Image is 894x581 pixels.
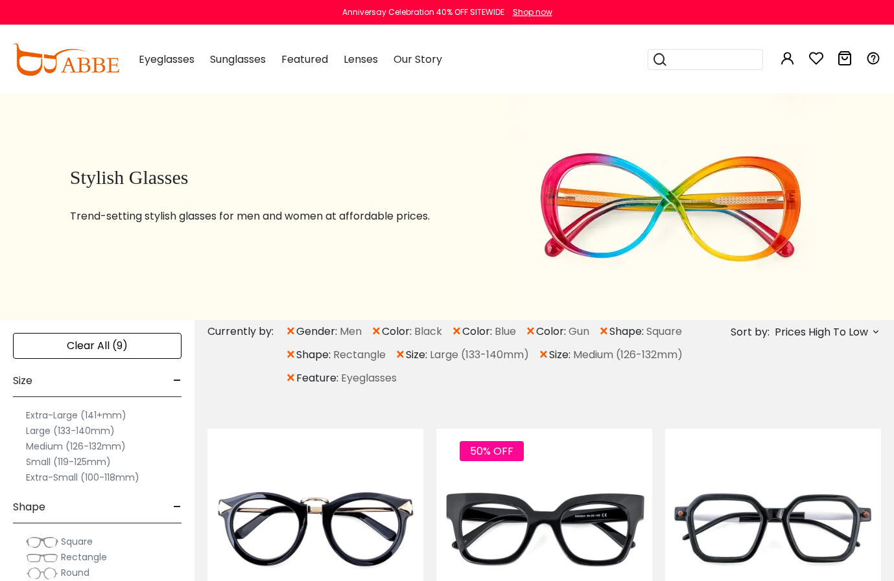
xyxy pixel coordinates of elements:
span: 50% OFF [460,441,524,461]
span: shape: [296,347,333,363]
span: × [395,343,406,367]
img: Square.png [26,536,58,549]
span: Black [414,324,442,339]
img: stylish glasses [505,93,834,320]
label: Small (119-125mm) [26,454,111,470]
span: × [598,320,609,343]
p: Trend-setting stylish glasses for men and women at affordable prices. [70,209,473,224]
label: Large (133-140mm) [26,423,115,439]
span: - [173,492,182,523]
span: shape: [609,324,646,339]
h1: Stylish Glasses [70,166,473,189]
span: size: [549,347,573,363]
div: Shop now [513,6,552,18]
span: color: [462,324,495,339]
span: Sort by: [731,325,770,339]
div: Currently by: [207,320,285,343]
span: Men [340,324,362,339]
span: × [371,320,382,343]
span: - [173,365,182,396]
span: color: [382,324,414,339]
img: Rectangle.png [26,551,58,564]
span: Square [61,535,93,548]
span: Sunglasses [210,52,266,67]
span: Our Story [394,52,442,67]
label: Medium (126-132mm) [26,439,126,454]
span: Eyeglasses [139,52,194,67]
span: Rectangle [333,347,386,363]
span: Size [13,365,32,396]
span: Gun [569,324,589,339]
label: Extra-Large (141+mm) [26,407,126,423]
div: Anniversay Celebration 40% OFF SITEWIDE [342,6,504,18]
img: abbeglasses.com [13,43,119,76]
span: Eyeglasses [341,370,397,386]
label: Extra-Small (100-118mm) [26,470,139,485]
span: Large (133-140mm) [430,347,529,363]
span: × [525,320,536,343]
span: Shape [13,492,45,523]
div: Clear All (9) [13,333,182,359]
span: size: [406,347,430,363]
span: Round [61,566,89,579]
span: × [285,367,296,390]
span: feature: [296,370,341,386]
span: Featured [281,52,328,67]
a: Shop now [506,6,552,17]
img: Round.png [26,567,58,580]
span: × [451,320,462,343]
span: Square [646,324,682,339]
span: Blue [495,324,516,339]
span: gender: [296,324,340,339]
span: Medium (126-132mm) [573,347,683,363]
span: color: [536,324,569,339]
span: × [285,343,296,367]
span: × [285,320,296,343]
span: × [538,343,549,367]
span: Lenses [344,52,378,67]
span: Rectangle [61,551,107,564]
span: Prices High To Low [775,321,868,344]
